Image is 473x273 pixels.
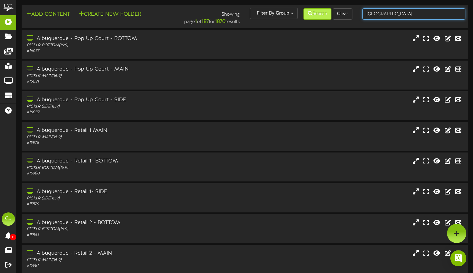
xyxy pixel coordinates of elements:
[27,79,203,85] div: # 16031
[27,201,203,207] div: # 15879
[27,66,203,73] div: Albuquerque - Pop Up Court - MAIN
[27,263,203,269] div: # 15881
[27,96,203,104] div: Albuquerque - Pop Up Court - SIDE
[27,110,203,115] div: # 16032
[27,196,203,201] div: PICKLR SIDE ( 16:9 )
[27,171,203,176] div: # 15880
[202,19,209,25] strong: 187
[250,8,298,19] button: Filter By Group
[27,232,203,238] div: # 15883
[303,8,331,20] button: Search
[450,250,466,266] div: Open Intercom Messenger
[24,10,72,19] button: Add Content
[215,19,226,25] strong: 1870
[27,219,203,227] div: Albuquerque - Retail 2 - BOTTOM
[27,135,203,140] div: PICKLR MAIN ( 16:9 )
[77,10,143,19] button: Create New Folder
[27,140,203,146] div: # 15878
[27,73,203,79] div: PICKLR MAIN ( 16:9 )
[27,43,203,48] div: PICKLR BOTTOM ( 16:9 )
[10,234,16,240] span: 11
[27,104,203,110] div: PICKLR SIDE ( 16:9 )
[333,8,352,20] button: Clear
[27,165,203,171] div: PICKLR BOTTOM ( 16:9 )
[27,157,203,165] div: Albuquerque - Retail 1- BOTTOM
[195,19,197,25] strong: 1
[27,127,203,135] div: Albuquerque - Retail 1 MAIN
[27,257,203,263] div: PICKLR MAIN ( 16:9 )
[27,35,203,43] div: Albuquerque - Pop Up Court - BOTTOM
[27,188,203,196] div: Albuquerque - Retail 1- SIDE
[362,8,465,20] input: -- Search Playlists by Name --
[27,250,203,257] div: Albuquerque - Retail 2 - MAIN
[27,226,203,232] div: PICKLR BOTTOM ( 16:9 )
[2,212,15,226] div: CJ
[27,48,203,54] div: # 16033
[170,8,245,26] div: Showing page of for results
